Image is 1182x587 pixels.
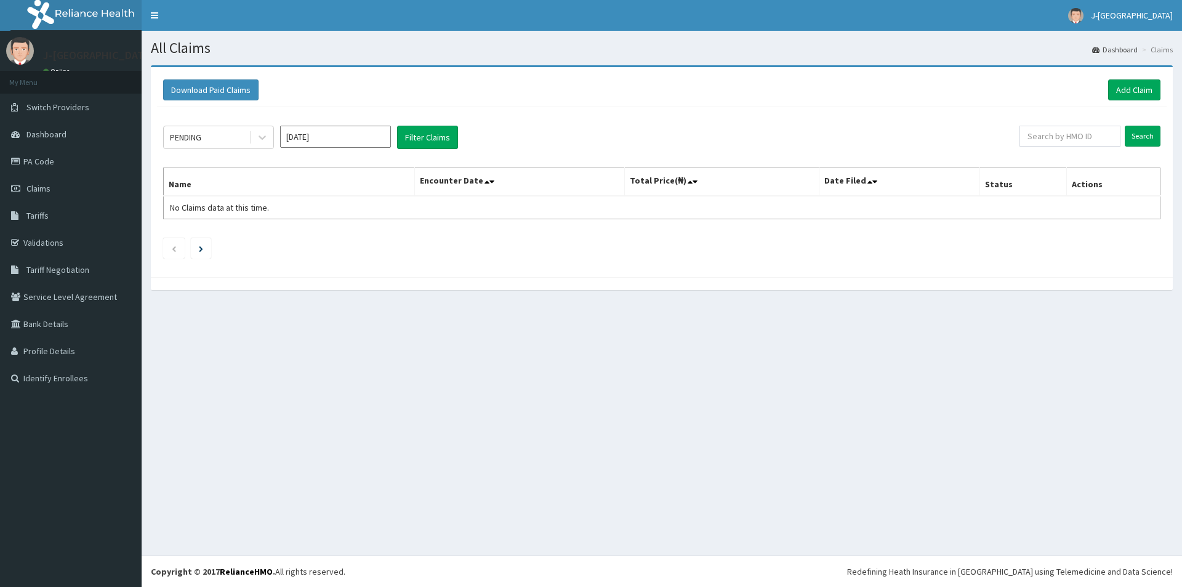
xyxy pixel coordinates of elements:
h1: All Claims [151,40,1173,56]
th: Encounter Date [414,168,624,196]
div: PENDING [170,131,201,144]
button: Download Paid Claims [163,79,259,100]
a: Dashboard [1092,44,1138,55]
input: Search by HMO ID [1019,126,1120,147]
a: Add Claim [1108,79,1160,100]
th: Date Filed [819,168,979,196]
li: Claims [1139,44,1173,55]
a: Online [43,67,73,76]
span: Dashboard [26,129,66,140]
span: No Claims data at this time. [170,202,269,213]
th: Total Price(₦) [624,168,819,196]
img: User Image [1068,8,1083,23]
div: Redefining Heath Insurance in [GEOGRAPHIC_DATA] using Telemedicine and Data Science! [847,565,1173,578]
span: Tariff Negotiation [26,264,89,275]
th: Name [164,168,415,196]
a: Next page [199,243,203,254]
input: Select Month and Year [280,126,391,148]
img: User Image [6,37,34,65]
th: Status [979,168,1066,196]
span: J-[GEOGRAPHIC_DATA] [1091,10,1173,21]
button: Filter Claims [397,126,458,149]
span: Switch Providers [26,102,89,113]
p: J-[GEOGRAPHIC_DATA] [43,50,154,61]
span: Claims [26,183,50,194]
a: RelianceHMO [220,566,273,577]
footer: All rights reserved. [142,556,1182,587]
a: Previous page [171,243,177,254]
strong: Copyright © 2017 . [151,566,275,577]
span: Tariffs [26,210,49,221]
input: Search [1125,126,1160,147]
th: Actions [1066,168,1160,196]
